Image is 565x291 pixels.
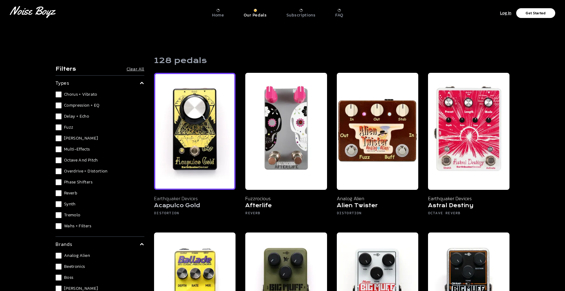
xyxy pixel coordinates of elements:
[245,195,327,202] p: Fuzzrocious
[56,240,72,248] p: brands
[337,73,418,190] img: Analog Alien Alien Twister
[286,6,316,18] a: Subscriptions
[64,253,90,259] span: Analog Alien
[56,157,62,163] input: Octave and Pitch
[56,66,76,73] h4: Filters
[337,202,418,211] h5: Alien Twister
[64,124,73,130] span: Fuzz
[64,223,91,229] span: Wahs + Filters
[428,202,509,211] h5: Astral Destiny
[56,264,62,270] input: Beetronics
[337,195,418,202] p: Analog Alien
[56,168,62,174] input: Overdrive + Distortion
[154,202,236,211] h5: Acapulco Gold
[56,79,69,87] p: types
[56,201,62,207] input: Synth
[56,113,62,119] input: Delay + Echo
[154,56,207,66] h1: 128 pedals
[245,73,327,223] a: Fuzzrocious Afterlife Fuzzrocious Afterlife Reverb
[526,11,545,15] p: Get Started
[64,212,80,218] span: Tremolo
[428,195,509,202] p: Earthquaker Devices
[154,73,236,190] img: Earthquaker Devices Acapulco Gold
[516,8,555,18] button: Get Started
[428,73,509,190] img: Earthquaker Devices Astral Destiny
[56,253,62,259] input: Analog Alien
[337,73,418,223] a: Analog Alien Alien Twister Analog Alien Alien Twister Distortion
[56,91,62,98] input: Chorus + Vibrato
[56,124,62,130] input: Fuzz
[56,275,62,281] input: Boss
[64,264,85,270] span: Beetronics
[154,211,236,218] h6: Distortion
[428,73,509,223] a: Earthquaker Devices Astral Destiny Earthquaker Devices Astral Destiny Octave Reverb
[64,179,92,185] span: Phase Shifters
[64,146,90,152] span: Multi-Effects
[335,12,344,18] p: FAQ
[500,10,511,17] p: Log In
[212,6,224,18] a: Home
[56,146,62,152] input: Multi-Effects
[286,12,316,18] p: Subscriptions
[64,275,73,281] span: Boss
[56,212,62,218] input: Tremolo
[212,12,224,18] p: Home
[64,190,77,196] span: Reverb
[64,113,89,119] span: Delay + Echo
[244,6,267,18] a: Our Pedals
[56,223,62,229] input: Wahs + Filters
[56,135,62,141] input: [PERSON_NAME]
[337,211,418,218] h6: Distortion
[245,211,327,218] h6: Reverb
[64,168,108,174] span: Overdrive + Distortion
[64,102,100,108] span: Compression + EQ
[64,201,76,207] span: Synth
[154,73,236,223] a: Earthquaker Devices Acapulco Gold Earthquaker Devices Acapulco Gold Distortion
[335,6,344,18] a: FAQ
[56,179,62,185] input: Phase Shifters
[127,66,144,72] button: Clear All
[56,79,144,87] summary: types
[56,102,62,108] input: Compression + EQ
[245,73,327,190] img: Fuzzrocious Afterlife
[56,240,144,248] summary: brands
[64,91,97,98] span: Chorus + Vibrato
[56,190,62,196] input: Reverb
[428,211,509,218] h6: Octave Reverb
[154,195,236,202] p: Earthquaker Devices
[245,202,327,211] h5: Afterlife
[244,12,267,18] p: Our Pedals
[64,157,98,163] span: Octave and Pitch
[64,135,98,141] span: [PERSON_NAME]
